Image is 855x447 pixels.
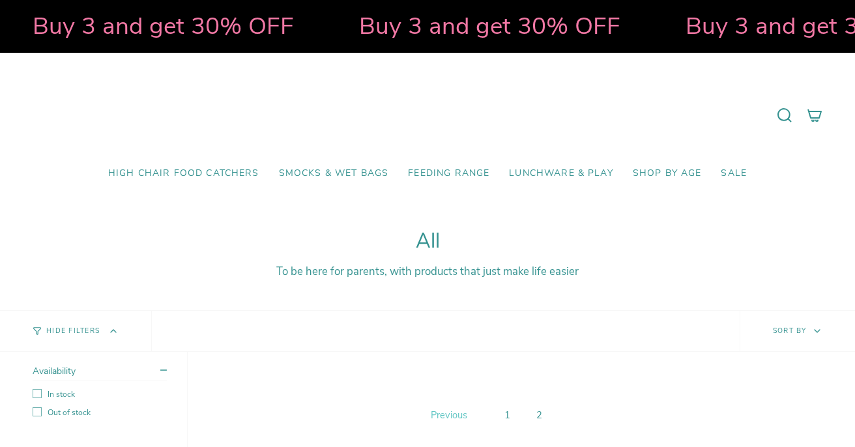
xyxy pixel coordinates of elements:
[33,407,167,418] label: Out of stock
[398,158,499,189] a: Feeding Range
[633,168,702,179] span: Shop by Age
[279,168,389,179] span: Smocks & Wet Bags
[276,264,579,279] span: To be here for parents, with products that just make life easier
[499,406,515,424] a: 1
[740,311,855,351] button: Sort by
[33,365,167,381] summary: Availability
[623,158,712,189] a: Shop by Age
[531,406,547,424] a: 2
[315,72,540,158] a: Mumma’s Little Helpers
[773,326,807,336] span: Sort by
[269,158,399,189] a: Smocks & Wet Bags
[721,168,747,179] span: SALE
[509,168,613,179] span: Lunchware & Play
[33,389,167,399] label: In stock
[408,168,489,179] span: Feeding Range
[33,365,76,377] span: Availability
[33,10,294,42] strong: Buy 3 and get 30% OFF
[711,158,757,189] a: SALE
[499,158,622,189] a: Lunchware & Play
[428,405,471,425] a: Previous
[431,409,467,422] span: Previous
[33,229,822,253] h1: All
[359,10,620,42] strong: Buy 3 and get 30% OFF
[108,168,259,179] span: High Chair Food Catchers
[46,328,100,335] span: Hide Filters
[98,158,269,189] a: High Chair Food Catchers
